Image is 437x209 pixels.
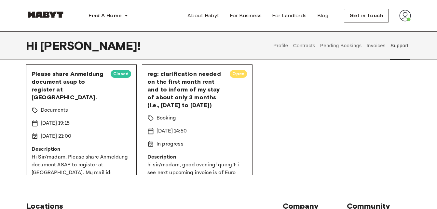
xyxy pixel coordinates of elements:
img: avatar [399,10,411,21]
button: Pending Bookings [319,31,362,60]
span: For Business [230,12,262,20]
p: [DATE] 14:50 [157,127,187,135]
img: Habyt [26,11,65,18]
button: Find A Home [83,9,133,22]
span: reg: clarification needed on the first month rent and to inform of my stay of about only 3 months... [147,70,225,109]
button: Contracts [292,31,316,60]
p: [DATE] 21:00 [41,132,71,140]
button: Get in Touch [344,9,389,22]
p: Documents [41,106,68,114]
span: Blog [317,12,329,20]
button: Support [389,31,409,60]
p: Hi Sir/madam, Please share Anmeldung document ASAP to register at [GEOGRAPHIC_DATA]. My mail id:[... [32,153,131,192]
p: Description [32,146,131,153]
div: user profile tabs [271,31,411,60]
span: About Habyt [187,12,219,20]
a: For Business [225,9,267,22]
span: Find A Home [89,12,122,20]
a: Blog [312,9,334,22]
p: Description [147,153,247,161]
a: About Habyt [182,9,224,22]
span: Hi [26,39,40,52]
button: Profile [273,31,289,60]
span: Please share Anmeldung document asap to register at [GEOGRAPHIC_DATA]. [32,70,105,101]
p: In progress [157,140,184,148]
span: For Landlords [272,12,307,20]
span: Closed [111,71,131,77]
p: [DATE] 19:15 [41,119,70,127]
p: Booking [157,114,176,122]
span: Open [230,71,247,77]
button: Invoices [366,31,386,60]
span: Get in Touch [349,12,383,20]
a: For Landlords [267,9,312,22]
span: [PERSON_NAME] ! [40,39,141,52]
